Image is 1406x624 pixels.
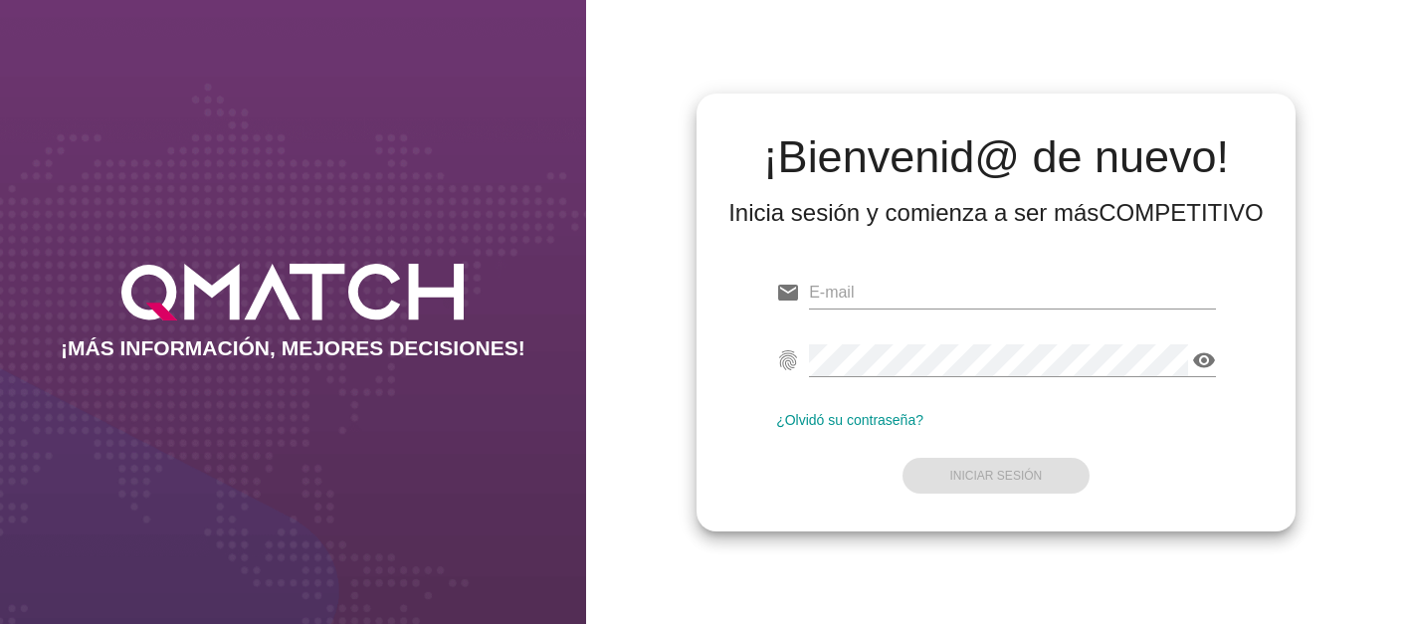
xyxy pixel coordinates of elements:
div: Inicia sesión y comienza a ser más [728,197,1264,229]
i: visibility [1192,348,1216,372]
strong: COMPETITIVO [1099,199,1263,226]
a: ¿Olvidó su contraseña? [776,412,923,428]
h2: ¡Bienvenid@ de nuevo! [728,133,1264,181]
i: email [776,281,800,305]
h2: ¡MÁS INFORMACIÓN, MEJORES DECISIONES! [61,336,525,360]
i: fingerprint [776,348,800,372]
input: E-mail [809,277,1216,309]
